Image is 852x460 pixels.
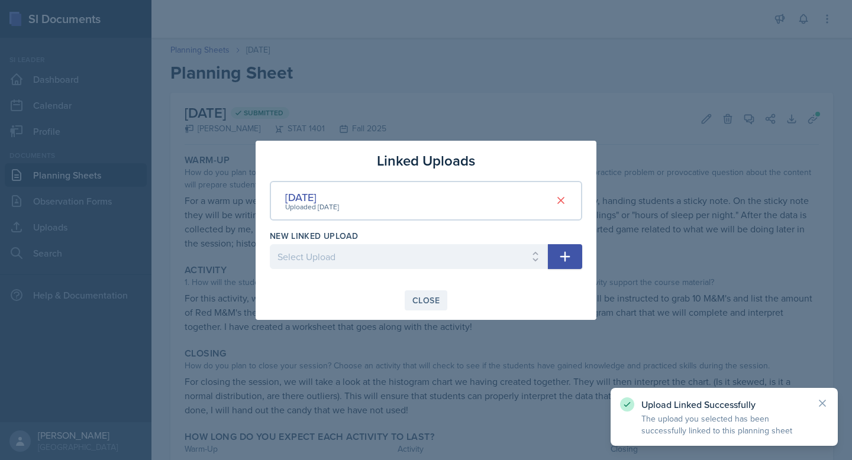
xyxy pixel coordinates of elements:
[270,230,358,242] label: New Linked Upload
[412,296,440,305] div: Close
[641,399,807,410] p: Upload Linked Successfully
[641,413,807,436] p: The upload you selected has been successfully linked to this planning sheet
[377,150,475,171] h3: Linked Uploads
[405,290,447,310] button: Close
[285,202,339,212] div: Uploaded [DATE]
[285,189,339,205] div: [DATE]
